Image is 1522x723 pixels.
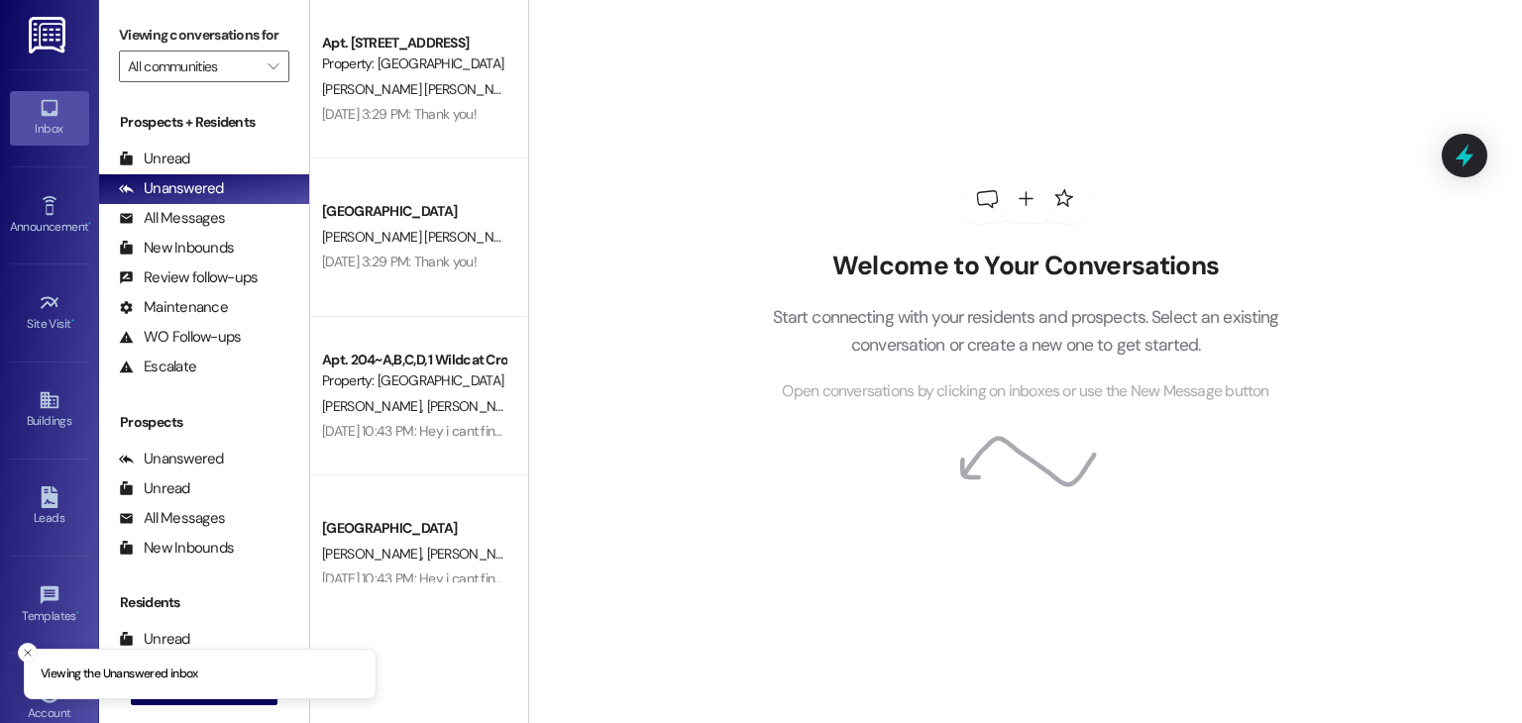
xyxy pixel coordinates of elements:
[119,357,196,377] div: Escalate
[268,58,278,74] i: 
[782,379,1268,404] span: Open conversations by clicking on inboxes or use the New Message button
[322,350,505,370] div: Apt. 204~A,B,C,D, 1 Wildcat Crossing
[119,449,224,469] div: Unanswered
[119,20,289,51] label: Viewing conversations for
[18,643,38,663] button: Close toast
[322,201,505,222] div: [GEOGRAPHIC_DATA]
[322,105,477,123] div: [DATE] 3:29 PM: Thank you!
[322,228,523,246] span: [PERSON_NAME] [PERSON_NAME]
[119,538,234,559] div: New Inbounds
[119,508,225,529] div: All Messages
[10,480,89,534] a: Leads
[71,314,74,328] span: •
[119,327,241,348] div: WO Follow-ups
[99,412,309,433] div: Prospects
[76,606,79,620] span: •
[322,545,427,563] span: [PERSON_NAME]
[427,545,532,563] span: [PERSON_NAME]
[322,422,648,440] div: [DATE] 10:43 PM: Hey i cant find how to pay it on the app
[427,397,532,415] span: [PERSON_NAME]
[10,91,89,145] a: Inbox
[119,297,228,318] div: Maintenance
[10,578,89,632] a: Templates •
[322,397,427,415] span: [PERSON_NAME]
[322,253,477,270] div: [DATE] 3:29 PM: Thank you!
[742,251,1309,282] h2: Welcome to Your Conversations
[119,267,258,288] div: Review follow-ups
[322,53,505,74] div: Property: [GEOGRAPHIC_DATA]
[119,478,190,499] div: Unread
[10,383,89,437] a: Buildings
[119,149,190,169] div: Unread
[742,303,1309,360] p: Start connecting with your residents and prospects. Select an existing conversation or create a n...
[29,17,69,53] img: ResiDesk Logo
[119,238,234,258] div: New Inbounds
[99,592,309,613] div: Residents
[41,666,198,683] p: Viewing the Unanswered inbox
[10,286,89,340] a: Site Visit •
[322,518,505,539] div: [GEOGRAPHIC_DATA]
[128,51,258,82] input: All communities
[322,370,505,391] div: Property: [GEOGRAPHIC_DATA]
[88,217,91,231] span: •
[322,80,523,98] span: [PERSON_NAME] [PERSON_NAME]
[119,178,224,199] div: Unanswered
[322,33,505,53] div: Apt. [STREET_ADDRESS]
[99,112,309,133] div: Prospects + Residents
[119,629,190,650] div: Unread
[322,569,648,587] div: [DATE] 10:43 PM: Hey i cant find how to pay it on the app
[119,208,225,229] div: All Messages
